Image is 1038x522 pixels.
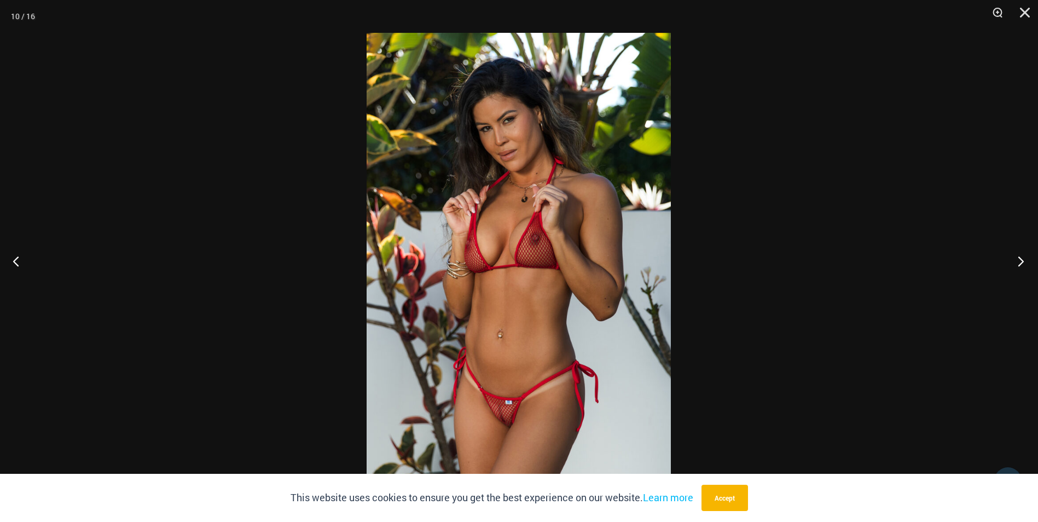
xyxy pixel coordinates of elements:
p: This website uses cookies to ensure you get the best experience on our website. [291,490,693,506]
a: Learn more [643,491,693,504]
button: Accept [701,485,748,511]
img: Summer Storm Red 312 Tri Top 449 Thong 02 [367,33,671,489]
button: Next [997,234,1038,288]
div: 10 / 16 [11,8,35,25]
